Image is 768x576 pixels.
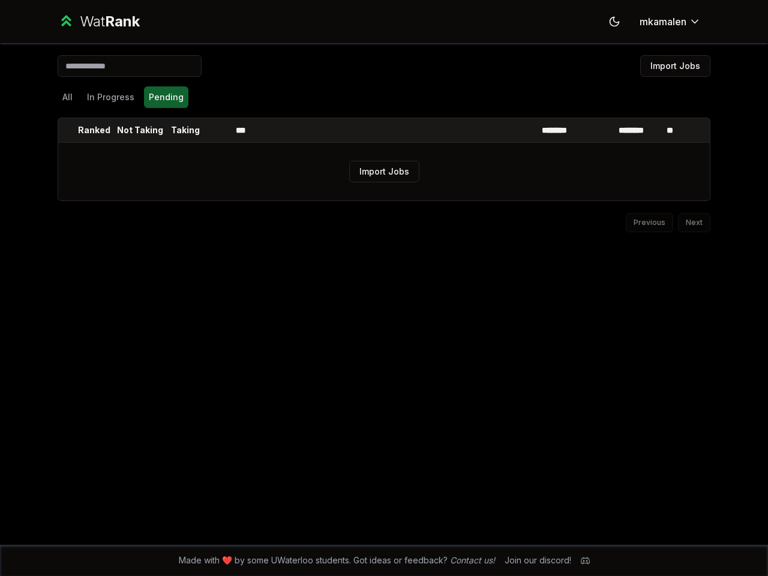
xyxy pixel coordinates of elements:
[505,554,571,566] div: Join our discord!
[640,14,686,29] span: mkamalen
[630,11,710,32] button: mkamalen
[58,12,140,31] a: WatRank
[640,55,710,77] button: Import Jobs
[117,124,163,136] p: Not Taking
[349,161,419,182] button: Import Jobs
[450,555,495,565] a: Contact us!
[171,124,200,136] p: Taking
[58,86,77,108] button: All
[144,86,188,108] button: Pending
[78,124,110,136] p: Ranked
[105,13,140,30] span: Rank
[82,86,139,108] button: In Progress
[179,554,495,566] span: Made with ❤️ by some UWaterloo students. Got ideas or feedback?
[80,12,140,31] div: Wat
